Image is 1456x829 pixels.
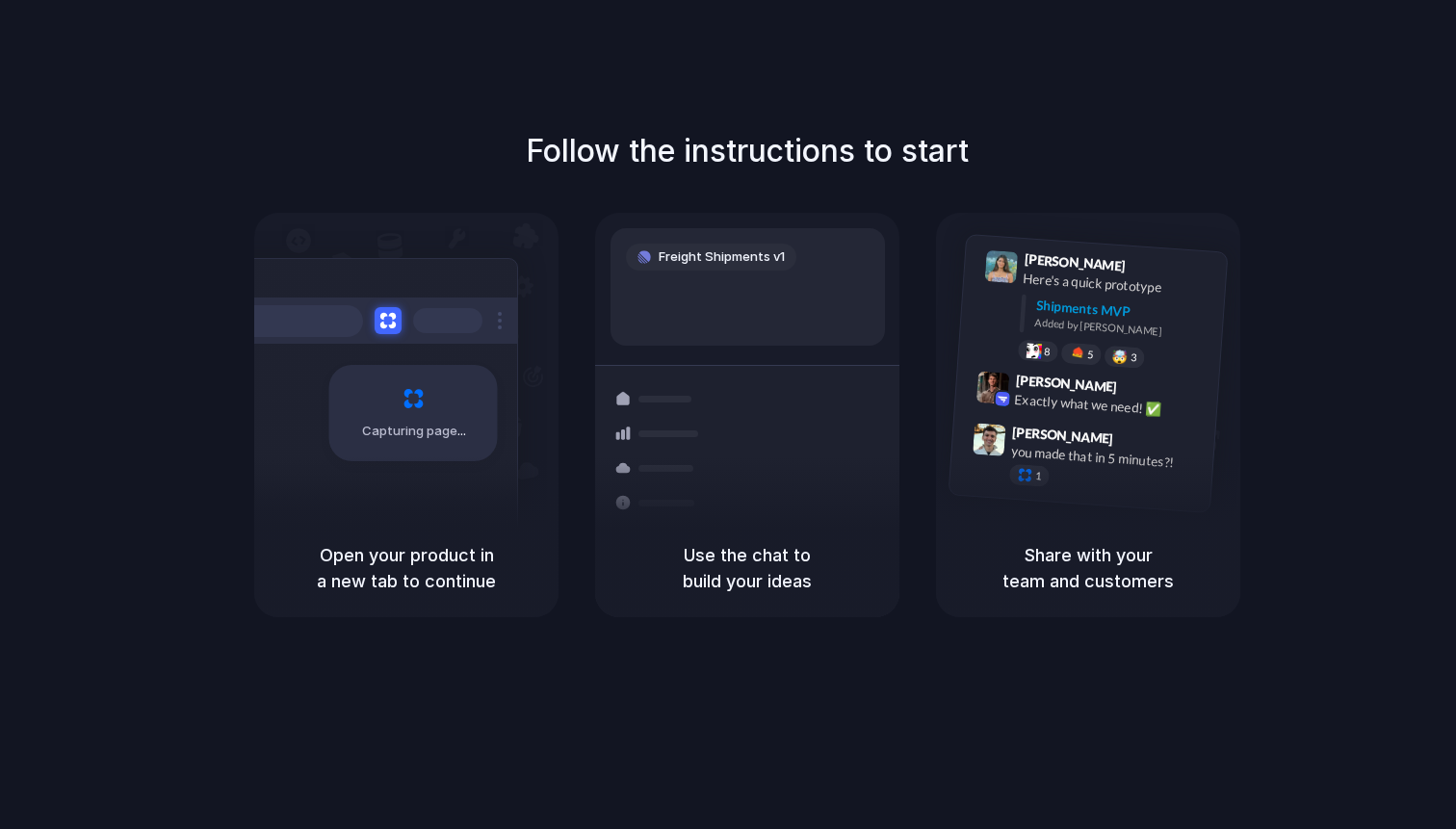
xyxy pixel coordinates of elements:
[1023,269,1215,301] div: Here's a quick prototype
[1044,347,1051,357] span: 8
[659,247,785,267] span: Freight Shipments v1
[1119,431,1158,454] span: 9:47 AM
[1035,296,1213,327] div: Shipments MVP
[1014,390,1207,423] div: Exactly what we need! ✅
[1112,350,1129,365] div: 🤯
[618,542,876,594] h5: Use the chat to build your ideas
[277,542,535,594] h5: Open your product in a new tab to continue
[1087,350,1094,360] span: 5
[1034,315,1211,343] div: Added by [PERSON_NAME]
[362,422,469,441] span: Capturing page
[959,542,1217,594] h5: Share with your team and customers
[1131,352,1137,363] span: 3
[1015,370,1117,398] span: [PERSON_NAME]
[1024,248,1126,276] span: [PERSON_NAME]
[1010,442,1203,475] div: you made that in 5 minutes?!
[1035,471,1042,481] span: 1
[1123,379,1162,402] span: 9:42 AM
[1131,258,1171,281] span: 9:41 AM
[526,128,969,174] h1: Follow the instructions to start
[1012,422,1114,450] span: [PERSON_NAME]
